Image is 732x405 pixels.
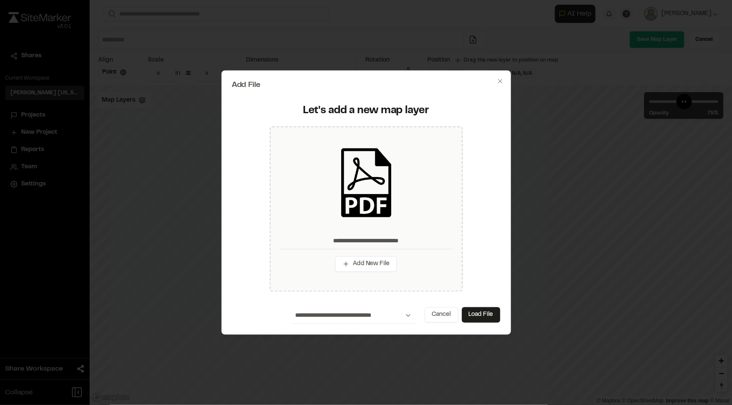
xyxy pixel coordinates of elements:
[237,104,495,118] div: Let's add a new map layer
[332,148,401,217] img: pdf_black_icon.png
[462,307,500,323] button: Load File
[425,307,458,323] button: Cancel
[270,127,463,292] div: Add New File
[232,81,500,89] h2: Add File
[335,256,396,272] button: Add New File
